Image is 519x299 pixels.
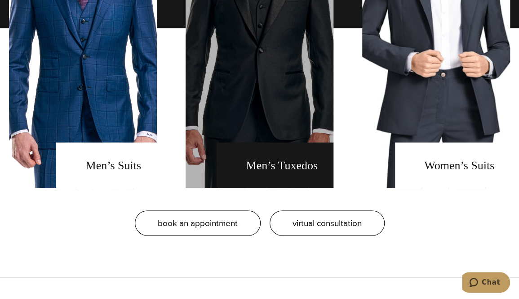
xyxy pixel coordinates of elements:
iframe: Opens a widget where you can chat to one of our agents [462,272,510,294]
a: virtual consultation [270,210,385,236]
span: virtual consultation [293,216,362,229]
span: book an appointment [158,216,238,229]
a: book an appointment [135,210,261,236]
